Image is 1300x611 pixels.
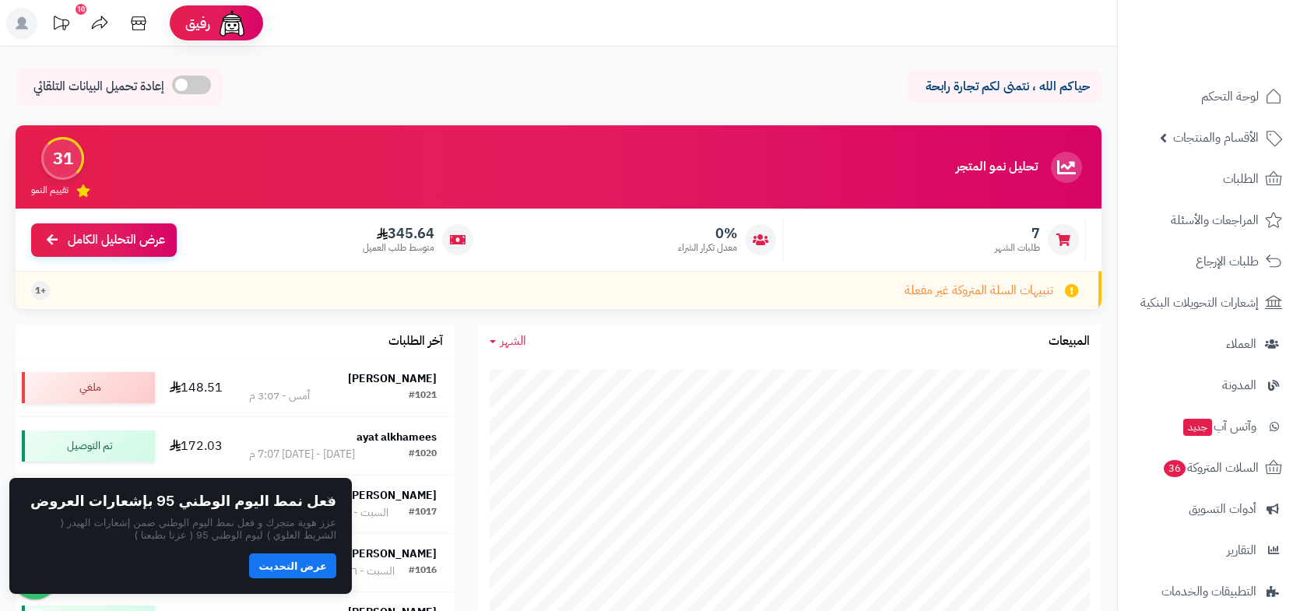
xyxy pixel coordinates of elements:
[31,223,177,257] a: عرض التحليل الكامل
[1201,86,1259,107] span: لوحة التحكم
[409,447,437,462] div: #1020
[161,476,230,533] td: 299.68
[25,516,336,542] p: عزز هوية متجرك و فعل نمط اليوم الوطني ضمن إشعارات الهيدر ( الشريط العلوي ) ليوم الوطني 95 ( عزنا ...
[388,335,443,349] h3: آخر الطلبات
[409,564,437,579] div: #1016
[22,372,155,403] div: ملغي
[363,241,434,255] span: متوسط طلب العميل
[1127,449,1291,486] a: السلات المتروكة36
[1196,251,1259,272] span: طلبات الإرجاع
[1162,457,1259,479] span: السلات المتروكة
[1140,292,1259,314] span: إشعارات التحويلات البنكية
[161,417,230,475] td: 172.03
[1127,284,1291,321] a: إشعارات التحويلات البنكية
[956,160,1038,174] h3: تحليل نمو المتجر
[1173,127,1259,149] span: الأقسام والمنتجات
[1222,374,1256,396] span: المدونة
[1227,539,1256,561] span: التقارير
[1189,498,1256,520] span: أدوات التسويق
[1127,325,1291,363] a: العملاء
[1127,490,1291,528] a: أدوات التسويق
[678,225,737,242] span: 0%
[35,284,46,297] span: +1
[1161,581,1256,602] span: التطبيقات والخدمات
[1127,367,1291,404] a: المدونة
[1127,160,1291,198] a: الطلبات
[31,184,69,197] span: تقييم النمو
[1127,78,1291,115] a: لوحة التحكم
[1127,573,1291,610] a: التطبيقات والخدمات
[348,370,437,387] strong: [PERSON_NAME]
[1127,202,1291,239] a: المراجعات والأسئلة
[409,505,437,521] div: #1017
[33,78,164,96] span: إعادة تحميل البيانات التلقائي
[1171,209,1259,231] span: المراجعات والأسئلة
[1127,243,1291,280] a: طلبات الإرجاع
[678,241,737,255] span: معدل تكرار الشراء
[22,430,155,462] div: تم التوصيل
[185,14,210,33] span: رفيق
[919,78,1090,96] p: حياكم الله ، نتمنى لكم تجارة رابحة
[490,332,526,350] a: الشهر
[249,388,310,404] div: أمس - 3:07 م
[1183,419,1212,436] span: جديد
[30,493,336,509] h2: فعل نمط اليوم الوطني 95 بإشعارات العروض
[216,8,248,39] img: ai-face.png
[348,487,437,504] strong: [PERSON_NAME]
[249,447,355,462] div: [DATE] - [DATE] 7:07 م
[348,546,437,562] strong: [PERSON_NAME]
[76,4,86,15] div: 10
[501,332,526,350] span: الشهر
[1127,532,1291,569] a: التقارير
[1223,168,1259,190] span: الطلبات
[1164,460,1186,477] span: 36
[409,388,437,404] div: #1021
[1127,408,1291,445] a: وآتس آبجديد
[1194,37,1285,69] img: logo-2.png
[905,282,1053,300] span: تنبيهات السلة المتروكة غير مفعلة
[1226,333,1256,355] span: العملاء
[995,225,1040,242] span: 7
[363,225,434,242] span: 345.64
[161,359,230,416] td: 148.51
[995,241,1040,255] span: طلبات الشهر
[68,231,165,249] span: عرض التحليل الكامل
[249,553,336,578] button: عرض التحديث
[1182,416,1256,437] span: وآتس آب
[357,429,437,445] strong: ayat alkhamees
[41,8,80,43] a: تحديثات المنصة
[1049,335,1090,349] h3: المبيعات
